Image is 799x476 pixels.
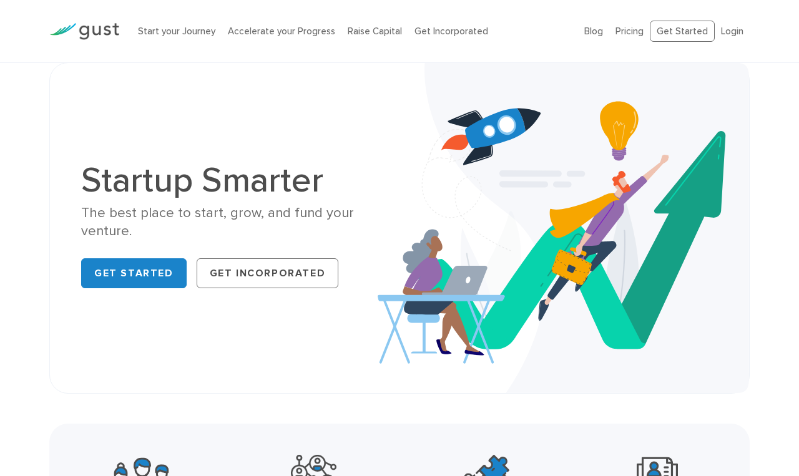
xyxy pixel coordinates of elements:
[378,63,749,393] img: Startup Smarter Hero
[197,258,339,288] a: Get Incorporated
[228,26,335,37] a: Accelerate your Progress
[49,23,119,40] img: Gust Logo
[584,26,603,37] a: Blog
[721,26,743,37] a: Login
[81,258,187,288] a: Get Started
[81,163,390,198] h1: Startup Smarter
[615,26,644,37] a: Pricing
[81,204,390,241] div: The best place to start, grow, and fund your venture.
[414,26,488,37] a: Get Incorporated
[348,26,402,37] a: Raise Capital
[650,21,715,42] a: Get Started
[138,26,215,37] a: Start your Journey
